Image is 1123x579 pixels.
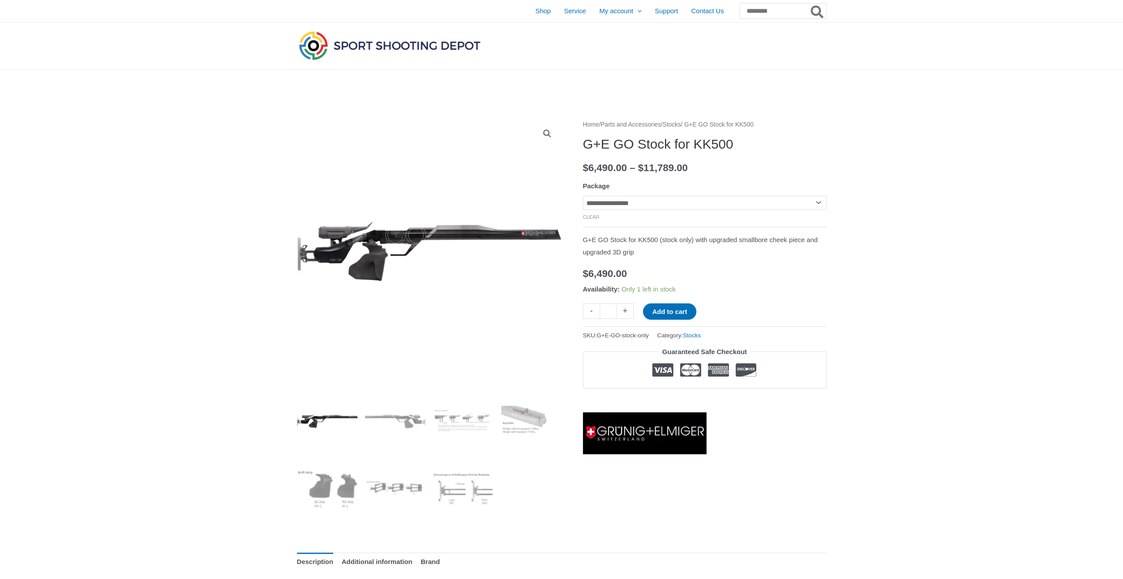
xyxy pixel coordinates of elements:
[421,553,439,572] a: Brand
[583,136,826,152] h1: G+E GO Stock for KK500
[297,458,358,519] img: G+E GO Stock for KK500 - Image 5
[583,214,600,220] a: Clear options
[364,458,426,519] img: G+E GO Stock for KK500 - Image 6
[659,346,751,358] legend: Guaranteed Safe Checkout
[583,162,627,173] bdi: 6,490.00
[583,268,627,279] bdi: 6,490.00
[583,234,826,258] p: G+E GO Stock for KK500 (stock only) with upgraded smallbore cheek piece and upgraded 3D grip
[297,390,358,452] img: G+E GO Stock for KK500
[297,29,482,62] img: Sport Shooting Depot
[657,330,701,341] span: Category:
[583,330,649,341] span: SKU:
[809,4,826,19] button: Search
[601,121,661,128] a: Parts and Accessories
[500,390,562,452] img: G+E GO Stock for KK500 - Image 4
[643,303,696,320] button: Add to cart
[617,303,634,319] a: +
[583,121,599,128] a: Home
[638,162,688,173] bdi: 11,789.00
[583,268,589,279] span: $
[638,162,644,173] span: $
[539,126,555,142] a: View full-screen image gallery
[583,412,706,454] a: Grünig and Elmiger
[583,303,600,319] a: -
[600,303,617,319] input: Product quantity
[683,332,701,339] a: Stocks
[583,119,826,131] nav: Breadcrumb
[342,553,412,572] a: Additional information
[432,390,494,452] img: G+E GO Stock for KK500 - Image 3
[364,390,426,452] img: G+E GO Stock for KK500 - Image 2
[630,162,635,173] span: –
[297,553,334,572] a: Description
[432,458,494,519] img: G+E GO Stock for KK500 - Image 7
[583,395,826,406] iframe: Customer reviews powered by Trustpilot
[597,332,649,339] span: G+E-GO-stock-only
[583,285,620,293] span: Availability:
[583,182,610,190] label: Package
[621,285,676,293] span: Only 1 left in stock
[583,162,589,173] span: $
[663,121,681,128] a: Stocks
